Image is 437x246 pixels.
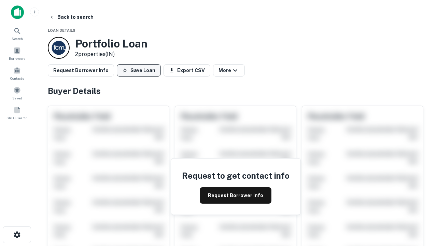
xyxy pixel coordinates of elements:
[2,84,32,102] a: Saved
[6,115,28,121] span: SREO Search
[48,28,75,32] span: Loan Details
[2,24,32,43] a: Search
[10,76,24,81] span: Contacts
[12,95,22,101] span: Saved
[2,104,32,122] a: SREO Search
[48,85,423,97] h4: Buyer Details
[75,37,147,50] h3: Portfolio Loan
[117,64,161,77] button: Save Loan
[12,36,23,41] span: Search
[2,44,32,63] a: Borrowers
[182,169,290,182] h4: Request to get contact info
[213,64,245,77] button: More
[200,187,271,204] button: Request Borrower Info
[9,56,25,61] span: Borrowers
[2,64,32,82] a: Contacts
[403,191,437,224] iframe: Chat Widget
[75,50,147,58] p: 2 properties (IN)
[46,11,96,23] button: Back to search
[11,5,24,19] img: capitalize-icon.png
[48,64,114,77] button: Request Borrower Info
[164,64,210,77] button: Export CSV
